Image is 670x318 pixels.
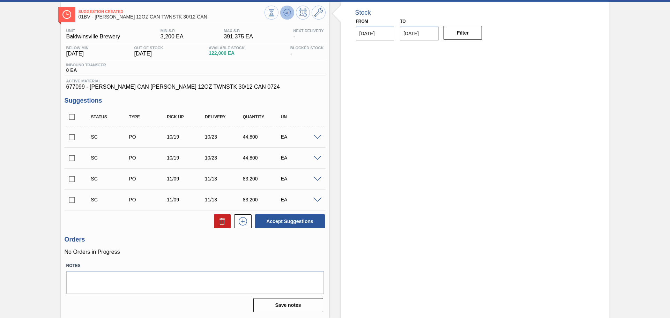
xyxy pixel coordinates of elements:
span: Unit [66,29,120,33]
span: [DATE] [134,51,163,57]
div: EA [279,176,321,182]
div: 11/09/2025 [165,197,207,202]
div: Stock [355,9,371,16]
div: Type [127,114,169,119]
span: [DATE] [66,51,89,57]
div: 83,200 [241,197,283,202]
button: Stocks Overview [265,6,278,20]
button: Save notes [253,298,323,312]
span: Below Min [66,46,89,50]
div: Purchase order [127,134,169,140]
button: Filter [444,26,482,40]
h3: Suggestions [65,97,326,104]
input: mm/dd/yyyy [400,27,439,40]
span: Inbound Transfer [66,63,106,67]
div: 44,800 [241,134,283,140]
span: MIN S.P. [161,29,184,33]
span: 391,375 EA [224,34,253,40]
button: Update Chart [280,6,294,20]
div: Suggestion Created [89,176,132,182]
span: Active Material [66,79,324,83]
div: Status [89,114,132,119]
div: Suggestion Created [89,155,132,161]
div: 10/23/2025 [203,155,245,161]
div: Quantity [241,114,283,119]
div: 83,200 [241,176,283,182]
img: Ícone [62,10,71,19]
label: to [400,19,405,24]
div: 44,800 [241,155,283,161]
p: No Orders in Progress [65,249,326,255]
div: EA [279,155,321,161]
h3: Orders [65,236,326,243]
span: Baldwinsville Brewery [66,34,120,40]
div: EA [279,134,321,140]
div: - [289,46,326,57]
span: Blocked Stock [290,46,324,50]
button: Schedule Inventory [296,6,310,20]
span: Out Of Stock [134,46,163,50]
div: Accept Suggestions [252,214,326,229]
div: 11/09/2025 [165,176,207,182]
div: 11/13/2025 [203,197,245,202]
div: Suggestion Created [89,197,132,202]
div: Suggestion Created [89,134,132,140]
span: 677099 - [PERSON_NAME] CAN [PERSON_NAME] 12OZ TWNSTK 30/12 CAN 0724 [66,84,324,90]
label: Notes [66,261,324,271]
div: New suggestion [231,214,252,228]
div: Delivery [203,114,245,119]
div: 10/19/2025 [165,155,207,161]
span: Next Delivery [293,29,323,33]
button: Go to Master Data / General [312,6,326,20]
div: Purchase order [127,176,169,182]
div: 10/23/2025 [203,134,245,140]
label: From [356,19,368,24]
div: 10/19/2025 [165,134,207,140]
div: - [291,29,325,40]
div: Delete Suggestions [210,214,231,228]
span: 122,000 EA [209,51,245,56]
div: Pick up [165,114,207,119]
span: Available Stock [209,46,245,50]
div: Purchase order [127,155,169,161]
span: MAX S.P. [224,29,253,33]
span: 01BV - CARR BUD 12OZ CAN TWNSTK 30/12 CAN [79,14,265,20]
input: mm/dd/yyyy [356,27,395,40]
span: Suggestion Created [79,9,265,14]
span: 3,200 EA [161,34,184,40]
div: UN [279,114,321,119]
div: Purchase order [127,197,169,202]
div: 11/13/2025 [203,176,245,182]
div: EA [279,197,321,202]
span: 0 EA [66,68,106,73]
button: Accept Suggestions [255,214,325,228]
